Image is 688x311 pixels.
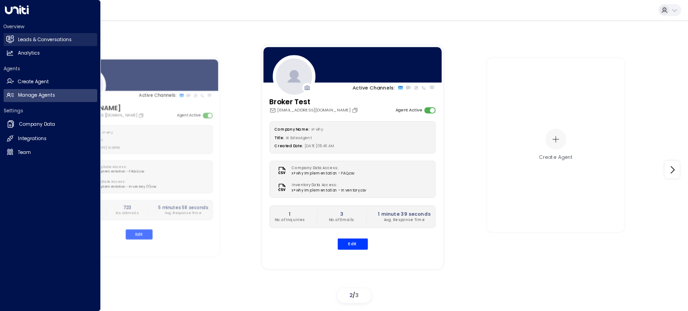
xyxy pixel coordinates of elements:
[286,135,312,140] span: AI Sales Agent
[138,113,145,119] button: Copy
[116,204,138,210] h2: 723
[292,166,352,171] label: Company Data Access:
[18,78,49,85] h2: Create Agent
[85,170,144,175] span: x+why Implementation - FAQv2.csv
[18,36,72,43] h2: Leads & Conversations
[4,75,97,88] a: Create Agent
[338,239,368,250] button: Edit
[19,121,55,128] h2: Company Data
[378,217,430,223] p: Avg. Response Time
[102,130,112,135] span: x+why
[275,210,305,217] h2: 1
[292,183,363,188] label: Inventory Data Access:
[353,84,396,91] p: Active Channels:
[275,217,305,223] p: No. of Inquiries
[275,135,284,140] label: Title:
[125,230,152,239] button: Edit
[396,107,422,113] label: Agent Active
[116,211,138,216] p: No. of Emails
[18,92,55,99] h2: Manage Agents
[292,188,366,193] span: x+why Implementation - Inventory.csv
[4,23,97,30] h2: Overview
[158,211,208,216] p: Avg. Response Time
[4,65,97,72] h2: Agents
[329,210,354,217] h2: 3
[4,132,97,145] a: Integrations
[177,113,201,119] label: Agent Active
[4,146,97,159] a: Team
[305,144,335,149] span: [DATE] 08:46 AM
[65,103,145,113] h3: [PERSON_NAME]
[4,89,97,102] a: Manage Agents
[18,149,31,156] h2: Team
[352,107,360,113] button: Copy
[270,96,360,107] h3: Broker Test
[4,117,97,132] a: Company Data
[292,171,354,176] span: x+why Implementation - FAQ.csv
[355,291,359,299] span: 3
[275,144,303,149] label: Created Date:
[4,33,97,46] a: Leads & Conversations
[337,288,371,303] div: /
[158,204,208,210] h2: 5 minutes 58 seconds
[539,154,573,161] div: Create Agent
[378,210,430,217] h2: 1 minute 39 seconds
[349,291,353,299] span: 2
[65,113,145,119] div: [EMAIL_ADDRESS][DOMAIN_NAME]
[275,127,310,132] label: Company Name:
[79,138,103,142] span: AI Sales Agent
[329,217,354,223] p: No. of Emails
[139,92,176,98] p: Active Channels:
[18,135,47,142] h2: Integrations
[96,145,120,149] span: [DATE] 12:28 PM
[85,165,142,170] label: Company Data Access:
[270,107,360,113] div: [EMAIL_ADDRESS][DOMAIN_NAME]
[4,47,97,60] a: Analytics
[4,107,97,114] h2: Settings
[85,179,154,184] label: Inventory Data Access:
[18,50,40,57] h2: Analytics
[311,127,323,132] span: x+why
[85,184,156,189] span: x+why Implementation - Inventory (7).csv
